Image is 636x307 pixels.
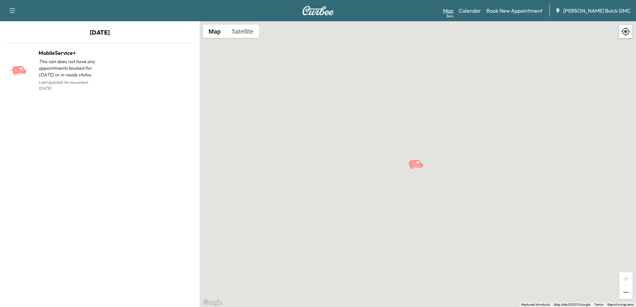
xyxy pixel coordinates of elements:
span: Map data ©2025 Google [554,303,590,306]
gmp-advanced-marker: MobileService+ [406,153,429,164]
button: Show street map [203,25,226,38]
span: [PERSON_NAME] Buick GMC [563,7,631,15]
button: Zoom in [619,272,633,285]
button: Zoom out [619,286,633,299]
div: Recenter map [619,25,633,39]
a: Open this area in Google Maps (opens a new window) [201,298,223,307]
a: Terms (opens in new tab) [594,303,603,306]
a: Calendar [459,7,481,15]
div: Beta [446,14,453,19]
a: Book New Appointment [486,7,543,15]
h1: MobileService+ [39,49,100,57]
a: MapBeta [443,7,453,15]
button: Show satellite imagery [226,25,259,38]
button: Keyboard shortcuts [521,302,550,307]
p: This van does not have any appointments booked for [DATE] or in ready status. [39,58,100,78]
a: Report a map error [607,303,634,306]
img: Curbee Logo [302,6,334,15]
p: Last Updated: No movement [DATE] [39,78,100,93]
img: Google [201,298,223,307]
